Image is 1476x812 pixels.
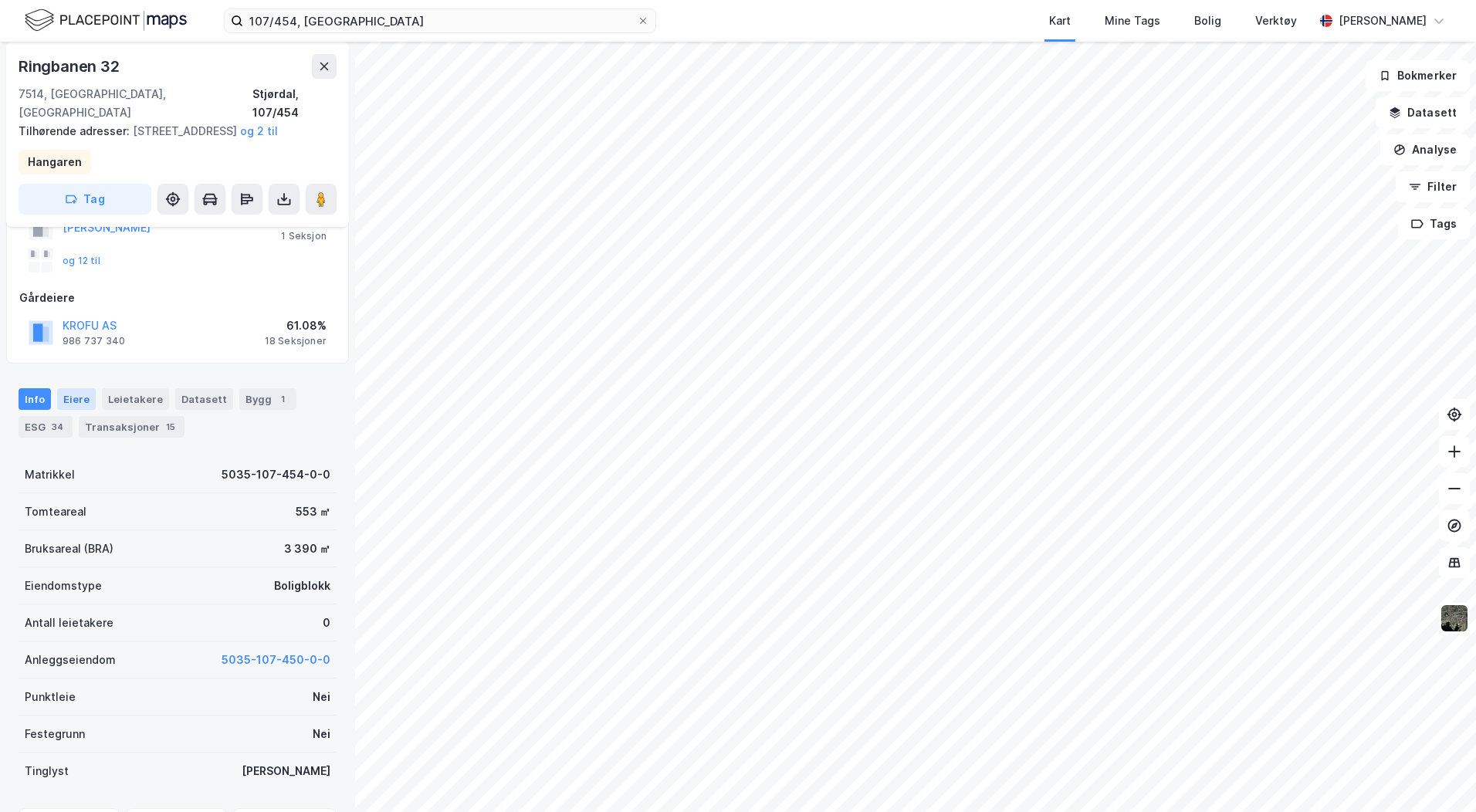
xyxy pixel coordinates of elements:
div: Anleggseiendom [25,651,116,669]
div: Festegrunn [25,725,85,743]
div: Tomteareal [25,502,86,521]
div: Matrikkel [25,465,75,484]
input: Søk på adresse, matrikkel, gårdeiere, leietakere eller personer [243,9,637,32]
div: 986 737 340 [63,335,125,347]
div: [STREET_ADDRESS] [19,122,324,140]
div: 18 Seksjoner [265,335,327,347]
div: Boligblokk [274,577,330,595]
div: Eiere [57,388,96,410]
div: Mine Tags [1105,12,1160,30]
div: Verktøy [1255,12,1297,30]
div: Bruksareal (BRA) [25,540,113,558]
div: [PERSON_NAME] [242,762,330,780]
button: Analyse [1380,134,1470,165]
div: Transaksjoner [79,416,184,438]
button: Tags [1398,208,1470,239]
span: Tilhørende adresser: [19,124,133,137]
button: Bokmerker [1366,60,1470,91]
div: Gårdeiere [19,289,336,307]
div: 7514, [GEOGRAPHIC_DATA], [GEOGRAPHIC_DATA] [19,85,252,122]
div: 3 390 ㎡ [284,540,330,558]
div: Kontrollprogram for chat [1399,738,1476,812]
div: Hangaren [28,153,82,171]
div: [PERSON_NAME] [1339,12,1427,30]
div: Ringbanen 32 [19,54,123,79]
button: Filter [1396,171,1470,202]
div: Nei [313,688,330,706]
img: 9k= [1440,604,1469,633]
div: Punktleie [25,688,76,706]
div: Bygg [239,388,296,410]
img: logo.f888ab2527a4732fd821a326f86c7f29.svg [25,7,187,34]
div: Kart [1049,12,1071,30]
div: 5035-107-454-0-0 [222,465,330,484]
div: 61.08% [265,316,327,335]
iframe: Chat Widget [1399,738,1476,812]
button: Tag [19,184,151,215]
div: 0 [323,614,330,632]
div: Stjørdal, 107/454 [252,85,337,122]
div: Nei [313,725,330,743]
div: Leietakere [102,388,169,410]
div: Tinglyst [25,762,69,780]
div: Bolig [1194,12,1221,30]
div: Datasett [175,388,233,410]
button: Datasett [1376,97,1470,128]
div: 34 [49,419,66,435]
div: 15 [163,419,178,435]
div: Antall leietakere [25,614,113,632]
div: 1 [275,391,290,407]
div: 553 ㎡ [296,502,330,521]
div: Info [19,388,51,410]
div: Eiendomstype [25,577,102,595]
button: 5035-107-450-0-0 [222,651,330,669]
div: 1 Seksjon [281,230,327,242]
div: ESG [19,416,73,438]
